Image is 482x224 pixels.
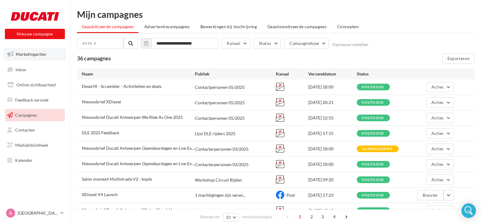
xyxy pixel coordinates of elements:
[5,207,65,219] a: A [GEOGRAPHIC_DATA]
[15,158,32,163] span: Kalender
[82,192,118,197] span: XDiavel V4 Launch
[16,82,56,87] span: Online zichtbaarheid
[4,139,66,152] a: Mediabibliotheek
[77,55,111,62] span: 36 campagnes
[362,193,384,197] div: voltooid
[4,124,66,136] a: Contacten
[15,67,26,72] span: Inbox
[286,192,295,198] span: Post
[267,24,326,29] span: Geautomatiseerde campagnes
[5,29,65,39] button: Nieuwe campagne
[223,213,239,222] button: 10
[15,127,35,132] span: Contacten
[431,84,444,89] span: Acties
[362,209,384,213] div: voltooid
[362,132,384,135] div: voltooid
[308,99,357,105] div: [DATE] 20:21
[426,159,454,169] button: Acties
[426,175,454,185] button: Acties
[426,82,454,92] button: Acties
[222,38,250,48] button: Kanaal
[284,38,329,48] button: Campagnetype
[82,115,183,120] span: Nieuwsbrief Ducati Antwerpen We Ride As One 2025
[9,210,12,216] span: A
[308,115,357,121] div: [DATE] 12:55
[308,71,357,77] div: Verzenddatum
[362,162,384,166] div: voltooid
[82,145,195,151] span: Nieuwsbrief Ducati Antwerpen Opendeurdagen en Live Experience
[357,71,405,77] div: Status
[199,214,220,220] span: Weergeven
[82,176,152,182] span: Salon moment Multistrada V2 - kopie
[77,10,475,19] div: Mijn campagnes
[308,208,357,214] div: [DATE] 17:15
[417,190,443,200] button: Booster
[362,85,384,89] div: voltooid
[308,192,357,198] div: [DATE] 17:23
[362,116,384,120] div: voltooid
[195,162,249,168] div: Contacterpersonen 03/2025
[254,38,281,48] button: Status
[195,146,249,152] div: Contacterpersonen 03/2025
[15,97,49,102] span: Feedback verzoek
[308,130,357,136] div: [DATE] 17:15
[318,212,327,222] span: 3
[82,161,195,166] span: Nieuwsbrief Ducati Antwerpen Opendeurdagen en Live Experience - kopie
[308,177,357,183] div: [DATE] 09:20
[195,192,246,198] span: 1 machtigingen zijn verwi...
[195,84,245,90] div: Contactpersonen 05/2025
[4,154,66,167] a: Kalender
[431,177,444,182] span: Acties
[276,71,308,77] div: Kanaal
[195,208,251,214] div: Ducati Antwerpen_20241211
[337,24,359,29] span: Concepten
[431,131,444,136] span: Acties
[200,24,257,29] span: Bewerkingen bij inschrijving
[195,131,236,137] div: Lijst DLE rijders 2025
[431,146,444,151] span: Acties
[195,100,245,106] div: Contactpersonen 05/2025
[332,42,368,47] button: Opnieuw instellen
[362,101,384,105] div: voltooid
[362,178,384,182] div: voltooid
[330,212,339,222] span: 4
[431,208,444,213] span: Acties
[461,203,476,218] div: Open Intercom Messenger
[308,84,357,90] div: [DATE] 18:00
[195,71,276,77] div: Publiek
[242,214,273,220] span: resultaten/pagina
[16,52,46,57] span: Marketingacties
[426,113,454,123] button: Acties
[195,115,245,121] div: Contactpersonen 05/2025
[144,24,190,29] span: Advertentiecampagnes
[308,146,357,152] div: [DATE] 18:00
[4,79,66,91] a: Online zichtbaarheid
[431,162,444,167] span: Acties
[308,161,357,167] div: [DATE] 18:00
[307,212,316,222] span: 2
[431,115,444,120] span: Acties
[15,142,48,148] span: Mediabibliotheek
[426,97,454,108] button: Acties
[82,99,121,104] span: Nieuwsbrief XDiavel
[426,206,454,216] button: Acties
[4,109,66,122] a: Campagnes
[82,207,174,212] span: Nieuwsbrief Ducati Antwerpen Winter Check Up
[295,212,305,222] span: 1
[82,84,162,89] span: DesertX - Scrambler - Activiteiten en deals
[4,48,66,61] a: Marketingacties
[18,210,58,216] p: [GEOGRAPHIC_DATA]
[4,94,66,106] a: Feedback verzoek
[426,144,454,154] button: Acties
[362,147,393,151] div: geannuleerd
[431,100,444,105] span: Acties
[4,63,66,76] a: Inbox
[226,215,231,220] span: 10
[442,53,475,64] button: Exporteren
[82,71,195,77] div: Naam
[195,177,242,183] div: Workshop Circuit Rijden
[82,130,119,135] span: DLE 2025 Feedback
[426,128,454,139] button: Acties
[15,112,37,117] span: Campagnes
